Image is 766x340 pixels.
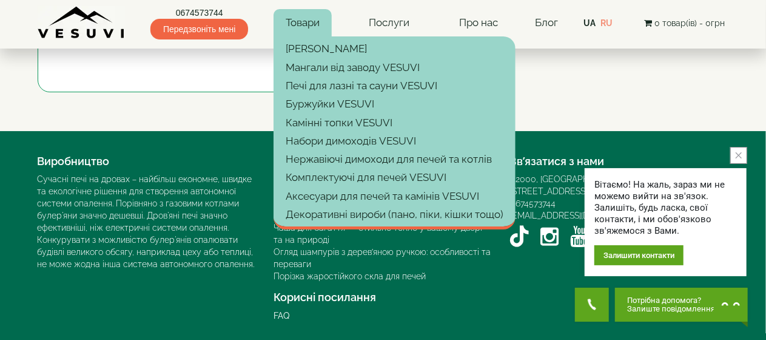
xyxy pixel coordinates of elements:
a: Камінні топки VESUVI [274,114,516,132]
span: 0 товар(ів) - 0грн [654,18,725,28]
button: close button [730,147,747,164]
a: Нержавіючі димоходи для печей та котлів [274,150,516,168]
a: Товари [274,9,332,37]
a: Декоративні вироби (пано, піки, кішки тощо) [274,205,516,223]
a: ru [600,18,613,28]
span: Залиште повідомлення [627,305,715,313]
a: [PERSON_NAME] [274,39,516,58]
button: 0 товар(ів) - 0грн [640,16,728,30]
h4: Виробництво [38,155,256,168]
a: Печі для лазні та сауни VESUVI [274,76,516,95]
a: Блог [535,16,558,29]
a: [EMAIL_ADDRESS][DOMAIN_NAME] [511,211,648,220]
button: Get Call button [575,288,609,322]
a: Огляд шампурів з дерев’яною ручкою: особливості та переваги [274,247,491,269]
span: Передзвоніть мені [150,19,248,39]
a: 0674573744 [150,7,248,19]
a: 0674573744 [511,199,556,208]
a: TikTok VESUVI [511,222,529,252]
img: Завод VESUVI [38,6,126,39]
a: Буржуйки VESUVI [274,95,516,113]
div: Вітаємо! На жаль, зараз ми не можемо вийти на зв'язок. Залишіть, будь ласка, свої контакти, і ми ... [594,179,737,237]
a: FAQ [274,311,290,321]
div: Залишити контакти [594,245,684,265]
a: Чаша для багаття — стильне тепло у вашому дворі та на природі [274,223,483,245]
a: YouTube VESUVI [571,222,589,252]
a: Набори димоходів VESUVI [274,132,516,150]
a: Послуги [357,9,422,37]
a: Instagram VESUVI [541,222,559,252]
a: Мангали від заводу VESUVI [274,58,516,76]
a: Порізка жаростійкого скла для печей [274,271,426,281]
span: ua [583,18,596,28]
a: Комплектуючі для печей VESUVI [274,168,516,186]
h4: Корисні посилання [274,291,492,304]
button: Chat button [615,288,748,322]
a: Про нас [447,9,510,37]
a: Аксесуари для печей та камінів VESUVI [274,187,516,205]
div: Сучасні печі на дровах – найбільш економне, швидке та екологічне рішення для створення автономної... [38,173,256,270]
span: Потрібна допомога? [627,296,715,305]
